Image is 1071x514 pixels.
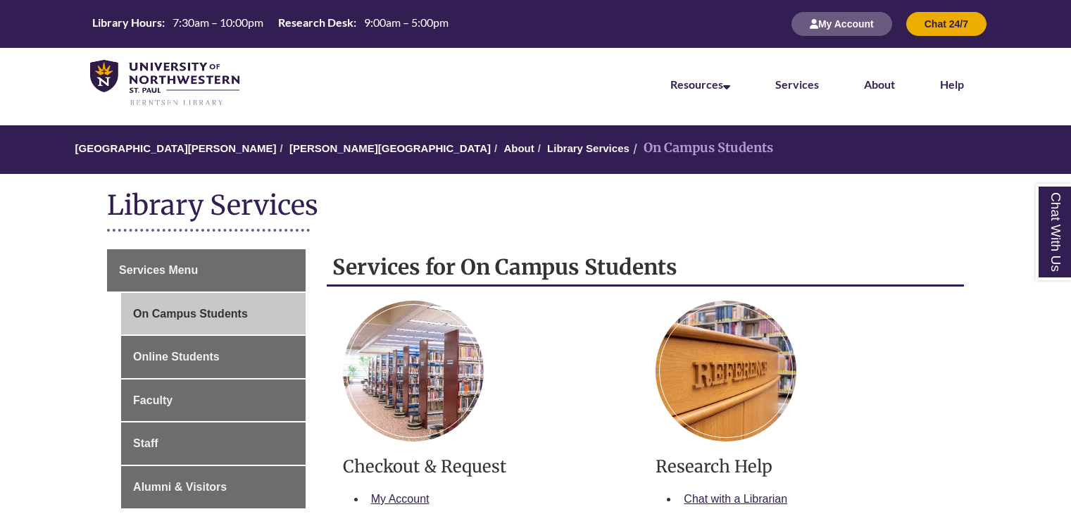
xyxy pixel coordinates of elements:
[289,142,491,154] a: [PERSON_NAME][GEOGRAPHIC_DATA]
[684,493,787,505] a: Chat with a Librarian
[75,142,276,154] a: [GEOGRAPHIC_DATA][PERSON_NAME]
[364,15,449,29] span: 9:00am – 5:00pm
[343,456,635,477] h3: Checkout & Request
[273,15,358,30] th: Research Desk:
[906,18,987,30] a: Chat 24/7
[503,142,534,154] a: About
[327,249,964,287] h2: Services for On Campus Students
[87,15,454,32] table: Hours Today
[121,336,306,378] a: Online Students
[906,12,987,36] button: Chat 24/7
[173,15,263,29] span: 7:30am – 10:00pm
[107,249,306,508] div: Guide Page Menu
[940,77,964,91] a: Help
[121,422,306,465] a: Staff
[119,264,198,276] span: Services Menu
[670,77,730,91] a: Resources
[630,138,773,158] li: On Campus Students
[371,493,430,505] a: My Account
[121,466,306,508] a: Alumni & Visitors
[791,12,892,36] button: My Account
[87,15,454,34] a: Hours Today
[775,77,819,91] a: Services
[547,142,630,154] a: Library Services
[864,77,895,91] a: About
[107,249,306,292] a: Services Menu
[791,18,892,30] a: My Account
[87,15,167,30] th: Library Hours:
[121,293,306,335] a: On Campus Students
[121,380,306,422] a: Faculty
[107,188,964,225] h1: Library Services
[90,60,239,107] img: UNWSP Library Logo
[656,456,948,477] h3: Research Help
